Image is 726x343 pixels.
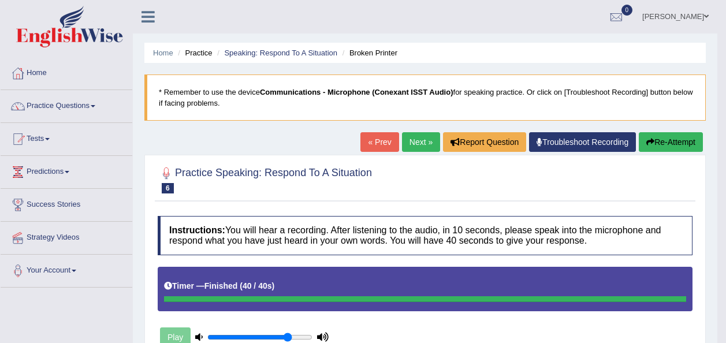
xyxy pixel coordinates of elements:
[164,282,274,290] h5: Timer —
[1,123,132,152] a: Tests
[1,222,132,251] a: Strategy Videos
[529,132,636,152] a: Troubleshoot Recording
[1,90,132,119] a: Practice Questions
[162,183,174,193] span: 6
[224,49,337,57] a: Speaking: Respond To A Situation
[169,225,225,235] b: Instructions:
[360,132,399,152] a: « Prev
[639,132,703,152] button: Re-Attempt
[175,47,212,58] li: Practice
[443,132,526,152] button: Report Question
[240,281,243,290] b: (
[340,47,397,58] li: Broken Printer
[158,216,693,255] h4: You will hear a recording. After listening to the audio, in 10 seconds, please speak into the mic...
[153,49,173,57] a: Home
[243,281,272,290] b: 40 / 40s
[204,281,238,290] b: Finished
[621,5,633,16] span: 0
[260,88,453,96] b: Communications - Microphone (Conexant ISST Audio)
[402,132,440,152] a: Next »
[1,156,132,185] a: Predictions
[1,255,132,284] a: Your Account
[158,165,372,193] h2: Practice Speaking: Respond To A Situation
[144,74,706,121] blockquote: * Remember to use the device for speaking practice. Or click on [Troubleshoot Recording] button b...
[272,281,275,290] b: )
[1,189,132,218] a: Success Stories
[1,57,132,86] a: Home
